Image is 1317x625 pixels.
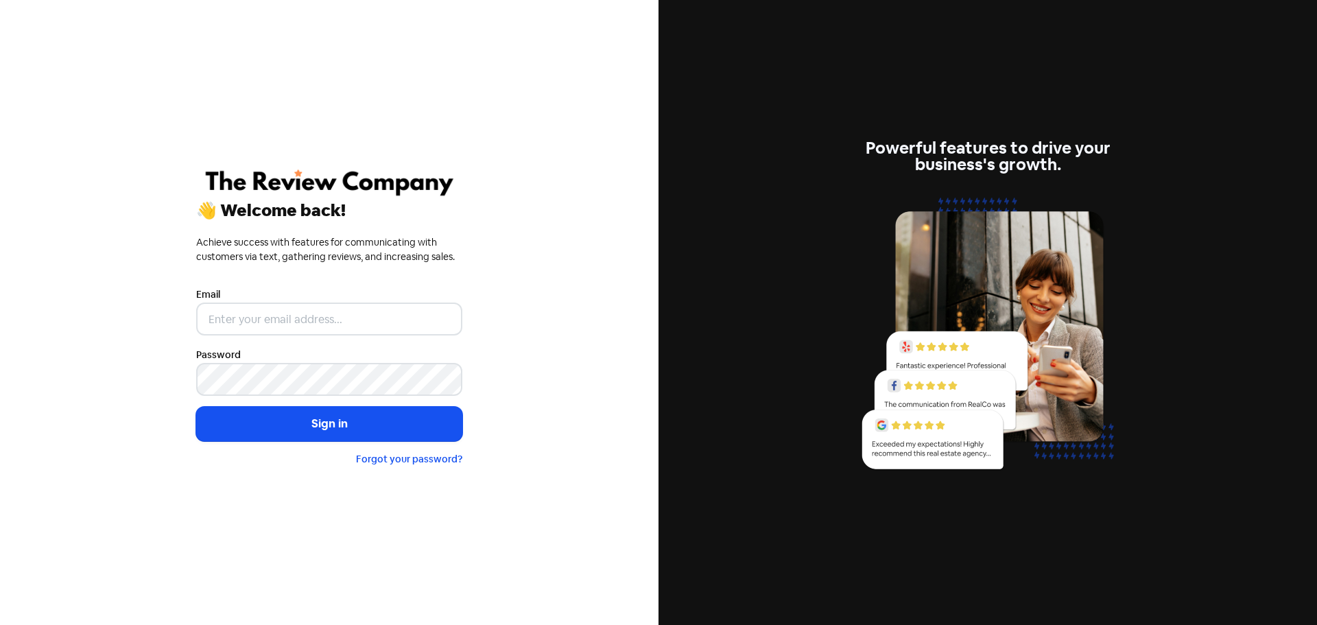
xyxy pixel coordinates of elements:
div: 👋 Welcome back! [196,202,462,219]
button: Sign in [196,407,462,441]
a: Forgot your password? [356,453,462,465]
div: Achieve success with features for communicating with customers via text, gathering reviews, and i... [196,235,462,264]
label: Password [196,348,241,362]
img: reviews [855,189,1121,485]
label: Email [196,287,220,302]
input: Enter your email address... [196,303,462,335]
div: Powerful features to drive your business's growth. [855,140,1121,173]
